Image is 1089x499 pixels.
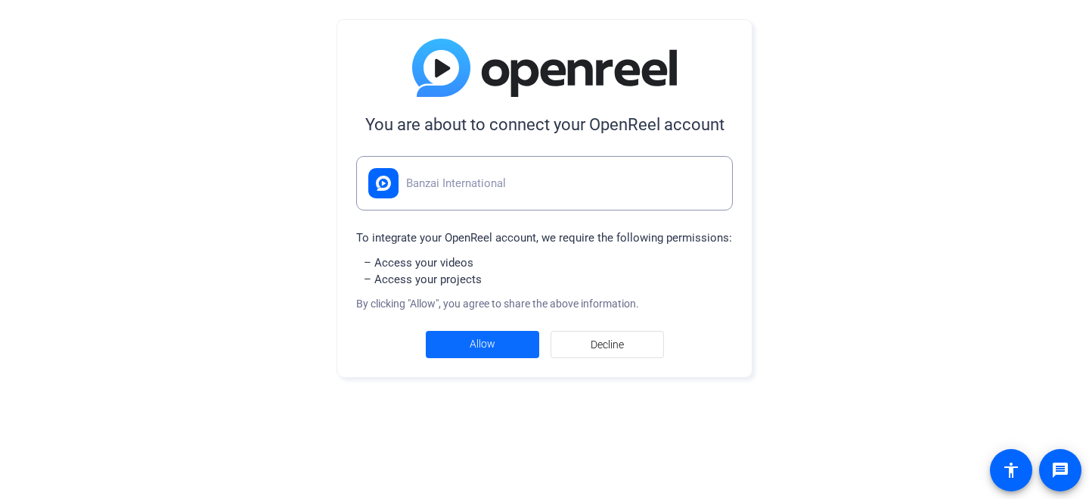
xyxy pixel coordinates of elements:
[1002,461,1020,479] mat-icon: accessibility
[591,330,624,359] span: Decline
[365,112,724,137] h2: You are about to connect your OpenReel account
[356,296,733,312] p: By clicking "Allow", you agree to share the above information.
[551,331,664,358] button: Decline
[376,176,391,191] img: OpenReel logo
[470,336,495,352] span: Allow
[426,331,539,358] button: Allow
[412,39,677,97] img: OpenReel logo
[356,229,733,247] h3: To integrate your OpenReel account, we require the following permissions:
[406,175,506,192] span: Banzai International
[1051,461,1069,479] mat-icon: message
[356,271,733,288] li: – Access your projects
[356,254,733,272] li: – Access your videos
